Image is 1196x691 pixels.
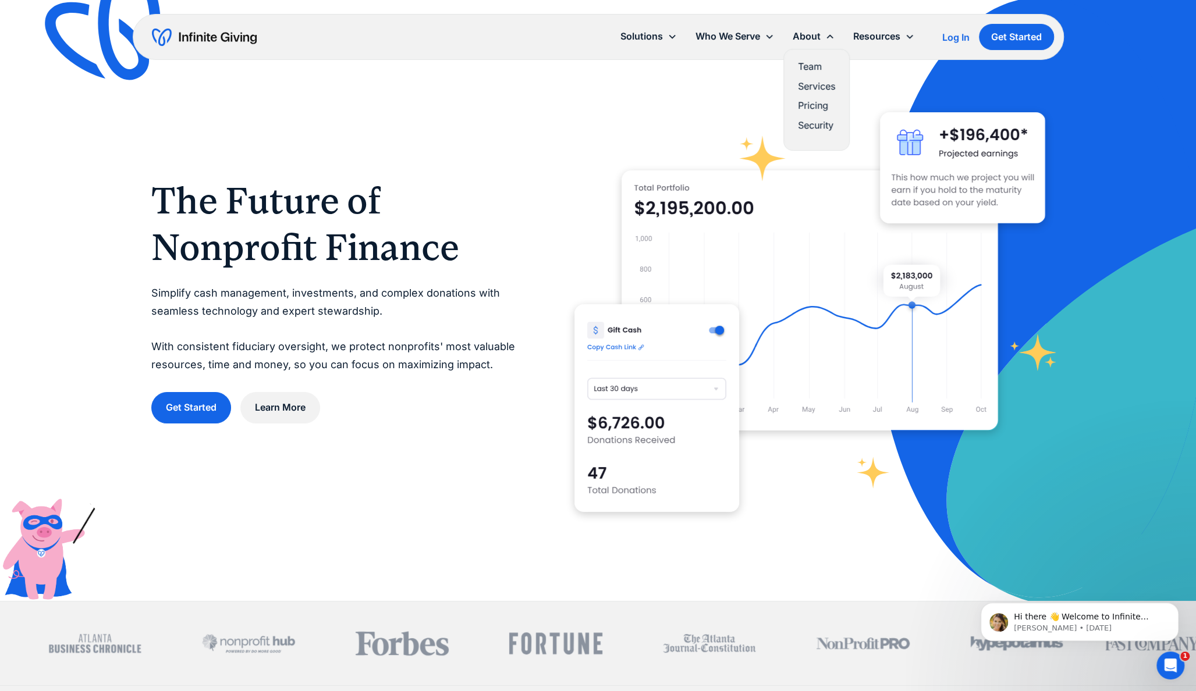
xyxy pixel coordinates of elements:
a: Get Started [979,24,1054,50]
div: About [783,24,844,49]
span: 1 [1180,651,1190,661]
img: donation software for nonprofits [574,304,739,512]
a: Log In [942,30,970,44]
iframe: Intercom notifications message [963,578,1196,660]
img: nonprofit donation platform [622,170,998,430]
a: Pricing [798,98,835,113]
div: About [793,29,821,44]
div: Who We Serve [695,29,760,44]
div: Solutions [620,29,663,44]
iframe: Intercom live chat [1156,651,1184,679]
a: home [152,28,257,47]
a: Learn More [240,392,320,423]
div: Who We Serve [686,24,783,49]
a: Security [798,117,835,133]
a: Team [798,59,835,74]
div: Log In [942,33,970,42]
a: Services [798,79,835,94]
div: Resources [844,24,924,49]
img: fundraising star [1010,334,1057,371]
h1: The Future of Nonprofit Finance [151,177,528,270]
div: Solutions [611,24,686,49]
a: Get Started [151,392,231,423]
p: Simplify cash management, investments, and complex donations with seamless technology and expert ... [151,284,528,373]
nav: About [783,49,850,151]
div: Resources [853,29,900,44]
